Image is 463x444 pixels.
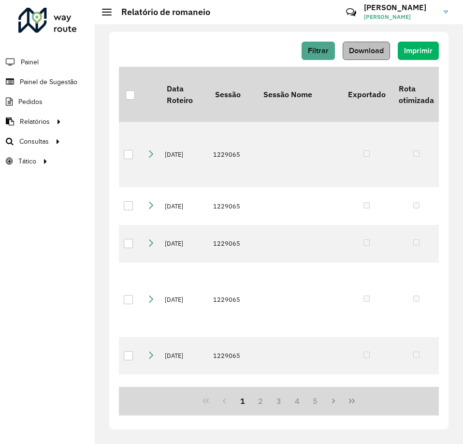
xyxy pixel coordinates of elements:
[208,67,257,122] th: Sessão
[364,13,436,21] span: [PERSON_NAME]
[160,374,208,412] td: [DATE]
[160,122,208,187] td: [DATE]
[308,46,329,55] span: Filtrar
[302,42,335,60] button: Filtrar
[233,392,252,410] button: 1
[398,42,439,60] button: Imprimir
[288,392,306,410] button: 4
[404,46,433,55] span: Imprimir
[160,337,208,375] td: [DATE]
[208,122,257,187] td: 1229065
[21,57,39,67] span: Painel
[18,156,36,166] span: Tático
[392,67,440,122] th: Rota otimizada
[324,392,343,410] button: Next Page
[343,42,390,60] button: Download
[160,225,208,263] td: [DATE]
[343,392,361,410] button: Last Page
[160,187,208,225] td: [DATE]
[208,263,257,337] td: 1229065
[112,7,210,17] h2: Relatório de romaneio
[208,187,257,225] td: 1229065
[160,263,208,337] td: [DATE]
[341,67,392,122] th: Exportado
[19,136,49,147] span: Consultas
[208,225,257,263] td: 1229065
[208,374,257,412] td: 1229065
[270,392,288,410] button: 3
[208,337,257,375] td: 1229065
[18,97,43,107] span: Pedidos
[20,117,50,127] span: Relatórios
[349,46,384,55] span: Download
[257,67,341,122] th: Sessão Nome
[341,2,362,23] a: Contato Rápido
[364,3,436,12] h3: [PERSON_NAME]
[160,67,208,122] th: Data Roteiro
[251,392,270,410] button: 2
[306,392,325,410] button: 5
[20,77,77,87] span: Painel de Sugestão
